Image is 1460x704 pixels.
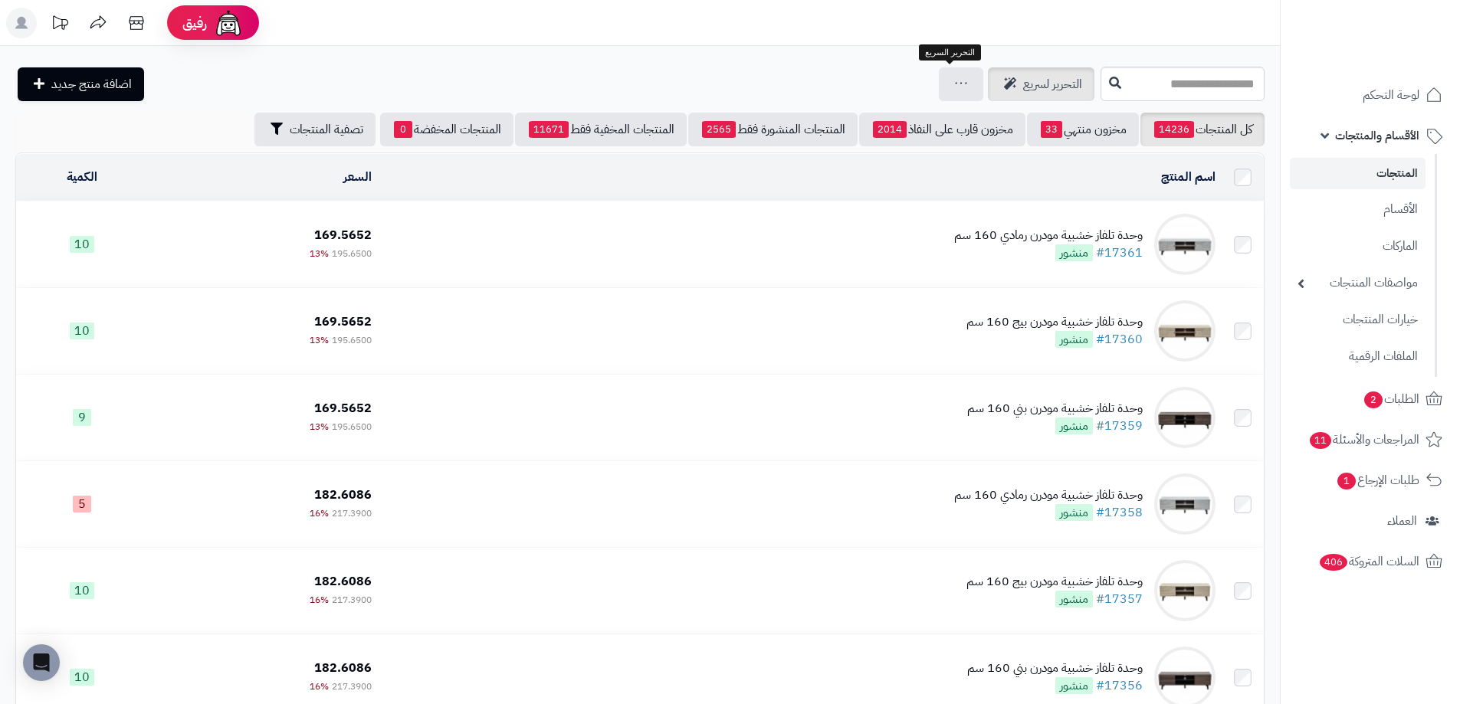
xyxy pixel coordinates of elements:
[1055,331,1093,348] span: منشور
[688,113,858,146] a: المنتجات المنشورة فقط2565
[314,226,372,244] span: 169.5652
[1161,168,1216,186] a: اسم المنتج
[1096,676,1143,695] a: #17356
[70,669,94,686] span: 10
[1290,267,1426,300] a: مواصفات المنتجات
[254,113,376,146] button: تصفية المنتجات
[1290,381,1451,417] a: الطلبات2
[1055,677,1093,694] span: منشور
[1290,340,1426,373] a: الملفات الرقمية
[1154,300,1216,362] img: وحدة تلفاز خشبية مودرن بيج 160 سم
[1336,470,1419,491] span: طلبات الإرجاع
[70,323,94,339] span: 10
[41,8,79,42] a: تحديثات المنصة
[954,227,1143,244] div: وحدة تلفاز خشبية مودرن رمادي 160 سم
[1096,244,1143,262] a: #17361
[515,113,687,146] a: المنتجات المخفية فقط11671
[1318,551,1419,572] span: السلات المتروكة
[1096,590,1143,608] a: #17357
[314,659,372,677] span: 182.6086
[1356,26,1445,58] img: logo-2.png
[966,313,1143,331] div: وحدة تلفاز خشبية مودرن بيج 160 سم
[213,8,244,38] img: ai-face.png
[70,582,94,599] span: 10
[332,333,372,347] span: 195.6500
[1027,113,1139,146] a: مخزون منتهي33
[332,679,372,693] span: 217.3900
[332,506,372,520] span: 217.3900
[73,496,91,512] span: 5
[954,486,1143,504] div: وحدة تلفاز خشبية مودرن رمادي 160 سم
[967,660,1143,677] div: وحدة تلفاز خشبية مودرن بني 160 سم
[310,506,329,520] span: 16%
[1154,560,1216,621] img: وحدة تلفاز خشبية مودرن بيج 160 سم
[332,247,372,260] span: 195.6500
[70,236,94,253] span: 10
[310,420,329,434] span: 13%
[310,247,329,260] span: 13%
[1335,125,1419,146] span: الأقسام والمنتجات
[967,400,1143,417] div: وحدة تلفاز خشبية مودرن بني 160 سم
[314,572,372,591] span: 182.6086
[314,399,372,417] span: 169.5652
[182,14,207,32] span: رفيق
[1154,121,1194,138] span: 14236
[310,333,329,347] span: 13%
[1096,503,1143,522] a: #17358
[332,420,372,434] span: 195.6500
[1337,472,1357,490] span: 1
[310,593,329,607] span: 16%
[18,67,144,101] a: اضافة منتج جديد
[1363,391,1383,409] span: 2
[73,409,91,426] span: 9
[1290,303,1426,336] a: خيارات المنتجات
[1290,543,1451,580] a: السلات المتروكة406
[1154,387,1216,448] img: وحدة تلفاز خشبية مودرن بني 160 سم
[1290,421,1451,458] a: المراجعات والأسئلة11
[67,168,97,186] a: الكمية
[23,644,60,681] div: Open Intercom Messenger
[1387,510,1417,532] span: العملاء
[859,113,1025,146] a: مخزون قارب على النفاذ2014
[343,168,372,186] a: السعر
[1096,417,1143,435] a: #17359
[1290,462,1451,499] a: طلبات الإرجاع1
[873,121,907,138] span: 2014
[1055,244,1093,261] span: منشور
[314,486,372,504] span: 182.6086
[1290,193,1426,226] a: الأقسام
[1319,553,1348,571] span: 406
[290,120,363,139] span: تصفية المنتجات
[1154,473,1216,535] img: وحدة تلفاز خشبية مودرن رمادي 160 سم
[988,67,1094,101] a: التحرير لسريع
[394,121,412,138] span: 0
[1055,417,1093,434] span: منشور
[332,593,372,607] span: 217.3900
[310,679,329,693] span: 16%
[380,113,513,146] a: المنتجات المخفضة0
[966,573,1143,591] div: وحدة تلفاز خشبية مودرن بيج 160 سم
[1363,388,1419,410] span: الطلبات
[702,121,736,138] span: 2565
[919,44,981,61] div: التحرير السريع
[1055,591,1093,607] span: منشور
[51,75,132,93] span: اضافة منتج جديد
[1041,121,1062,138] span: 33
[314,313,372,331] span: 169.5652
[1290,77,1451,113] a: لوحة التحكم
[1140,113,1265,146] a: كل المنتجات14236
[1154,214,1216,275] img: وحدة تلفاز خشبية مودرن رمادي 160 سم
[1363,84,1419,106] span: لوحة التحكم
[1290,230,1426,263] a: الماركات
[529,121,569,138] span: 11671
[1309,431,1332,450] span: 11
[1308,429,1419,450] span: المراجعات والأسئلة
[1290,503,1451,539] a: العملاء
[1290,158,1426,189] a: المنتجات
[1096,330,1143,349] a: #17360
[1055,504,1093,521] span: منشور
[1023,75,1082,93] span: التحرير لسريع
